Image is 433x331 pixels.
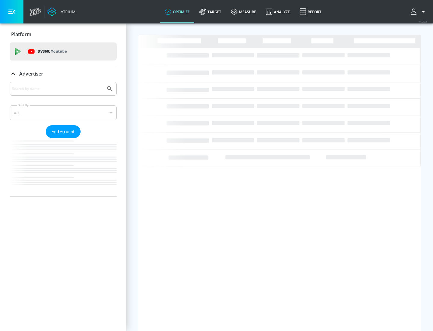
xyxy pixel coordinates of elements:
div: Atrium [58,9,75,14]
p: Youtube [51,48,67,54]
p: DV360: [38,48,67,55]
div: Advertiser [10,82,117,196]
nav: list of Advertiser [10,138,117,196]
a: optimize [160,1,195,23]
span: v 4.25.2 [419,20,427,23]
label: Sort By [17,103,30,107]
div: DV360: Youtube [10,42,117,60]
a: measure [226,1,261,23]
div: A-Z [10,105,117,120]
a: Report [295,1,326,23]
span: Add Account [52,128,75,135]
a: Analyze [261,1,295,23]
button: Add Account [46,125,81,138]
p: Advertiser [19,70,43,77]
div: Platform [10,26,117,43]
a: Target [195,1,226,23]
a: Atrium [48,7,75,16]
input: Search by name [12,85,103,93]
div: Advertiser [10,65,117,82]
p: Platform [11,31,31,38]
